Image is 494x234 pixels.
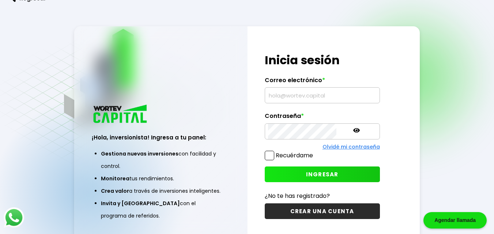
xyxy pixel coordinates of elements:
li: con facilidad y control. [101,147,221,172]
div: Agendar llamada [423,212,487,229]
input: hola@wortev.capital [268,88,377,103]
li: con el programa de referidos. [101,197,221,222]
img: logo_wortev_capital [92,104,150,125]
label: Recuérdame [276,151,313,160]
p: ¿No te has registrado? [265,191,380,200]
a: ¿No te has registrado?CREAR UNA CUENTA [265,191,380,219]
span: INGRESAR [306,170,339,178]
span: Invita y [GEOGRAPHIC_DATA] [101,200,180,207]
h3: ¡Hola, inversionista! Ingresa a tu panel: [92,133,230,142]
span: Crea valor [101,187,129,195]
label: Correo electrónico [265,77,380,88]
h1: Inicia sesión [265,51,380,69]
li: tus rendimientos. [101,172,221,185]
button: INGRESAR [265,166,380,182]
li: a través de inversiones inteligentes. [101,185,221,197]
button: CREAR UNA CUENTA [265,203,380,219]
label: Contraseña [265,112,380,123]
span: Monitorea [101,175,129,182]
a: Olvidé mi contraseña [323,143,380,150]
img: logos_whatsapp-icon.242b2217.svg [4,207,24,228]
span: Gestiona nuevas inversiones [101,150,178,157]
